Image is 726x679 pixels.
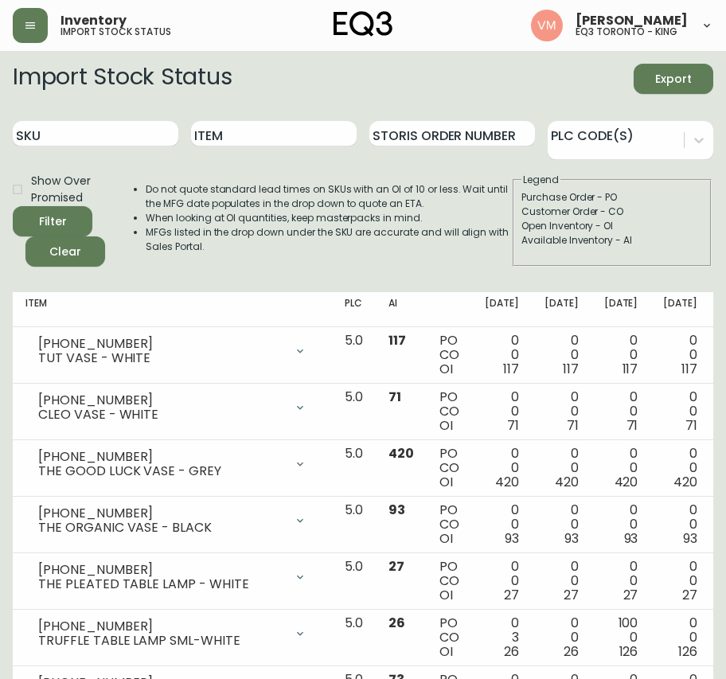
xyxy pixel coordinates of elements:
[504,642,519,661] span: 26
[615,473,638,491] span: 420
[544,334,579,377] div: 0 0
[485,390,519,433] div: 0 0
[591,292,651,327] th: [DATE]
[495,473,519,491] span: 420
[619,642,638,661] span: 126
[31,173,101,206] span: Show Over Promised
[146,211,511,225] li: When looking at OI quantities, keep masterpacks in mind.
[544,560,579,603] div: 0 0
[38,450,284,464] div: [PHONE_NUMBER]
[439,529,453,548] span: OI
[555,473,579,491] span: 420
[604,503,638,546] div: 0 0
[663,334,697,377] div: 0 0
[25,616,319,651] div: [PHONE_NUMBER]TRUFFLE TABLE LAMP SML-WHITE
[146,225,511,254] li: MFGs listed in the drop down under the SKU are accurate and will align with Sales Portal.
[388,557,404,576] span: 27
[624,529,638,548] span: 93
[532,292,591,327] th: [DATE]
[604,447,638,490] div: 0 0
[682,586,697,604] span: 27
[25,390,319,425] div: [PHONE_NUMBER]CLEO VASE - WHITE
[503,360,519,378] span: 117
[604,390,638,433] div: 0 0
[576,27,677,37] h5: eq3 toronto - king
[334,11,392,37] img: logo
[439,473,453,491] span: OI
[60,27,171,37] h5: import stock status
[564,586,579,604] span: 27
[388,501,405,519] span: 93
[439,503,459,546] div: PO CO
[388,614,405,632] span: 26
[376,292,427,327] th: AI
[521,233,703,248] div: Available Inventory - AI
[439,642,453,661] span: OI
[623,360,638,378] span: 117
[521,173,560,187] legend: Legend
[439,334,459,377] div: PO CO
[521,205,703,219] div: Customer Order - CO
[38,242,92,262] span: Clear
[439,447,459,490] div: PO CO
[604,334,638,377] div: 0 0
[507,416,519,435] span: 71
[13,206,92,236] button: Filter
[663,560,697,603] div: 0 0
[38,634,284,648] div: TRUFFLE TABLE LAMP SML-WHITE
[531,10,563,41] img: 0f63483a436850f3a2e29d5ab35f16df
[388,444,414,462] span: 420
[38,337,284,351] div: [PHONE_NUMBER]
[604,560,638,603] div: 0 0
[485,503,519,546] div: 0 0
[38,464,284,478] div: THE GOOD LUCK VASE - GREY
[25,560,319,595] div: [PHONE_NUMBER]THE PLEATED TABLE LAMP - WHITE
[25,447,319,482] div: [PHONE_NUMBER]THE GOOD LUCK VASE - GREY
[146,182,511,211] li: Do not quote standard lead times on SKUs with an OI of 10 or less. Wait until the MFG date popula...
[544,447,579,490] div: 0 0
[38,563,284,577] div: [PHONE_NUMBER]
[332,384,376,440] td: 5.0
[504,586,519,604] span: 27
[681,360,697,378] span: 117
[521,190,703,205] div: Purchase Order - PO
[38,619,284,634] div: [PHONE_NUMBER]
[663,390,697,433] div: 0 0
[332,553,376,610] td: 5.0
[439,616,459,659] div: PO CO
[38,506,284,521] div: [PHONE_NUMBER]
[485,616,519,659] div: 0 3
[646,69,701,89] span: Export
[564,642,579,661] span: 26
[332,440,376,497] td: 5.0
[485,560,519,603] div: 0 0
[678,642,697,661] span: 126
[38,408,284,422] div: CLEO VASE - WHITE
[685,416,697,435] span: 71
[439,586,453,604] span: OI
[439,360,453,378] span: OI
[39,212,67,232] div: Filter
[439,560,459,603] div: PO CO
[650,292,710,327] th: [DATE]
[683,529,697,548] span: 93
[521,219,703,233] div: Open Inventory - OI
[332,292,376,327] th: PLC
[388,331,406,349] span: 117
[25,334,319,369] div: [PHONE_NUMBER]TUT VASE - WHITE
[563,360,579,378] span: 117
[472,292,532,327] th: [DATE]
[544,503,579,546] div: 0 0
[564,529,579,548] span: 93
[673,473,697,491] span: 420
[439,390,459,433] div: PO CO
[38,521,284,535] div: THE ORGANIC VASE - BLACK
[567,416,579,435] span: 71
[505,529,519,548] span: 93
[332,497,376,553] td: 5.0
[25,236,105,267] button: Clear
[439,416,453,435] span: OI
[576,14,688,27] span: [PERSON_NAME]
[663,616,697,659] div: 0 0
[13,64,232,94] h2: Import Stock Status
